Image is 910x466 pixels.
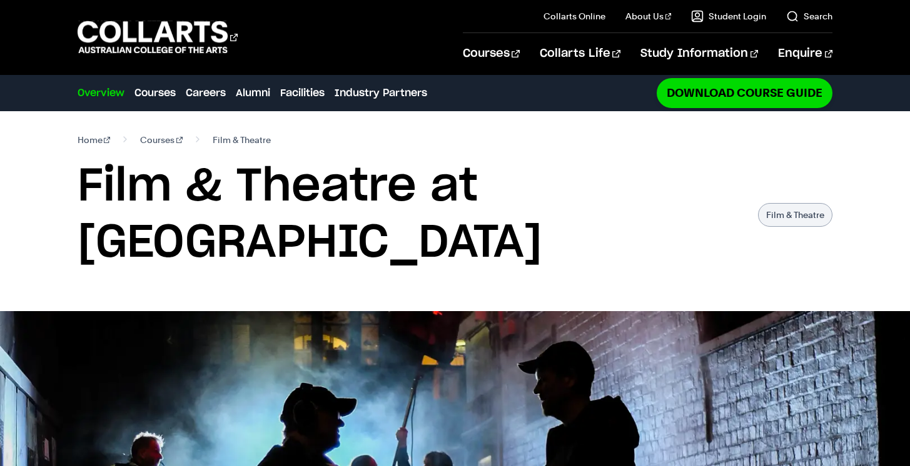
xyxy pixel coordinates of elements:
a: Courses [134,86,176,101]
a: Study Information [640,33,758,74]
a: Student Login [691,10,766,22]
a: Alumni [236,86,270,101]
a: Search [786,10,832,22]
div: Go to homepage [78,19,238,55]
a: About Us [625,10,672,22]
a: Courses [463,33,520,74]
a: Collarts Life [540,33,620,74]
h1: Film & Theatre at [GEOGRAPHIC_DATA] [78,159,746,271]
a: Overview [78,86,124,101]
p: Film & Theatre [758,203,832,227]
span: Film & Theatre [213,131,271,149]
a: Home [78,131,111,149]
a: Enquire [778,33,832,74]
a: Industry Partners [335,86,427,101]
a: Courses [140,131,183,149]
a: Careers [186,86,226,101]
a: Facilities [280,86,325,101]
a: Download Course Guide [657,78,832,107]
a: Collarts Online [543,10,605,22]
